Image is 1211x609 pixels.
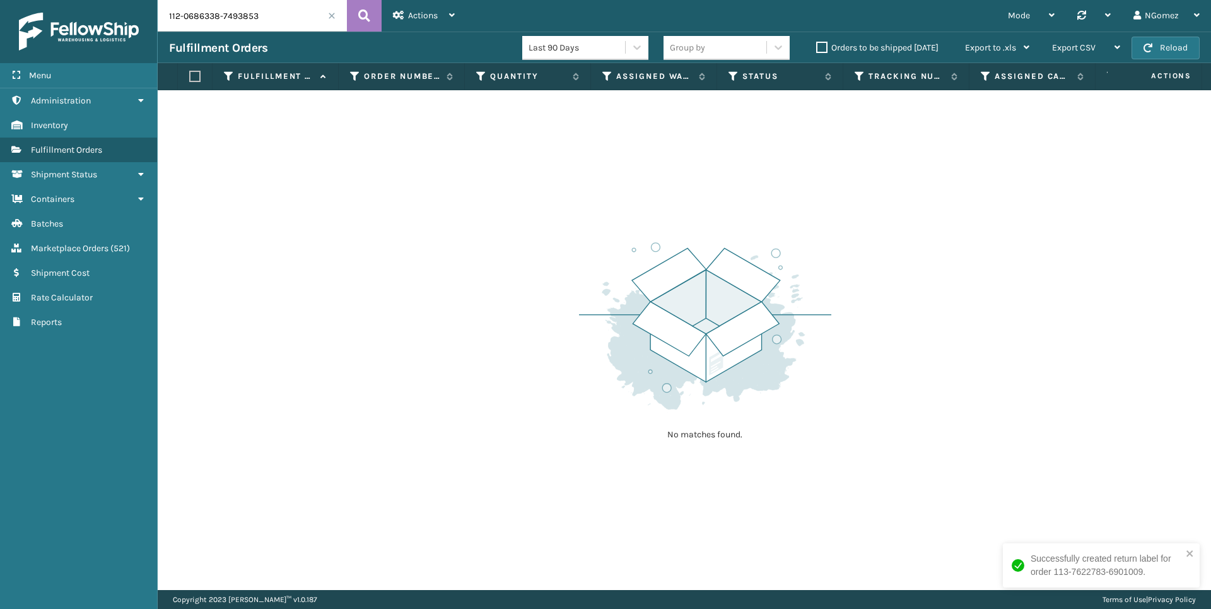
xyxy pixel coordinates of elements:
span: Containers [31,194,74,204]
div: Last 90 Days [529,41,626,54]
span: Export to .xls [965,42,1016,53]
button: Reload [1132,37,1200,59]
span: Shipment Cost [31,268,90,278]
h3: Fulfillment Orders [169,40,267,56]
span: Export CSV [1052,42,1096,53]
span: Actions [1111,66,1199,86]
button: close [1186,548,1195,560]
span: Actions [408,10,438,21]
div: Successfully created return label for order 113-7622783-6901009. [1031,552,1182,579]
span: Mode [1008,10,1030,21]
span: Marketplace Orders [31,243,108,254]
span: Rate Calculator [31,292,93,303]
span: ( 521 ) [110,243,130,254]
label: Assigned Carrier Service [995,71,1071,82]
span: Reports [31,317,62,328]
label: Tracking Number [869,71,945,82]
p: Copyright 2023 [PERSON_NAME]™ v 1.0.187 [173,590,317,609]
span: Inventory [31,120,68,131]
span: Administration [31,95,91,106]
label: Assigned Warehouse [616,71,693,82]
span: Shipment Status [31,169,97,180]
img: logo [19,13,139,50]
span: Batches [31,218,63,229]
label: Quantity [490,71,566,82]
span: Menu [29,70,51,81]
label: Orders to be shipped [DATE] [816,42,939,53]
label: Status [742,71,819,82]
label: Fulfillment Order Id [238,71,314,82]
label: Order Number [364,71,440,82]
div: Group by [670,41,705,54]
span: Fulfillment Orders [31,145,102,155]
